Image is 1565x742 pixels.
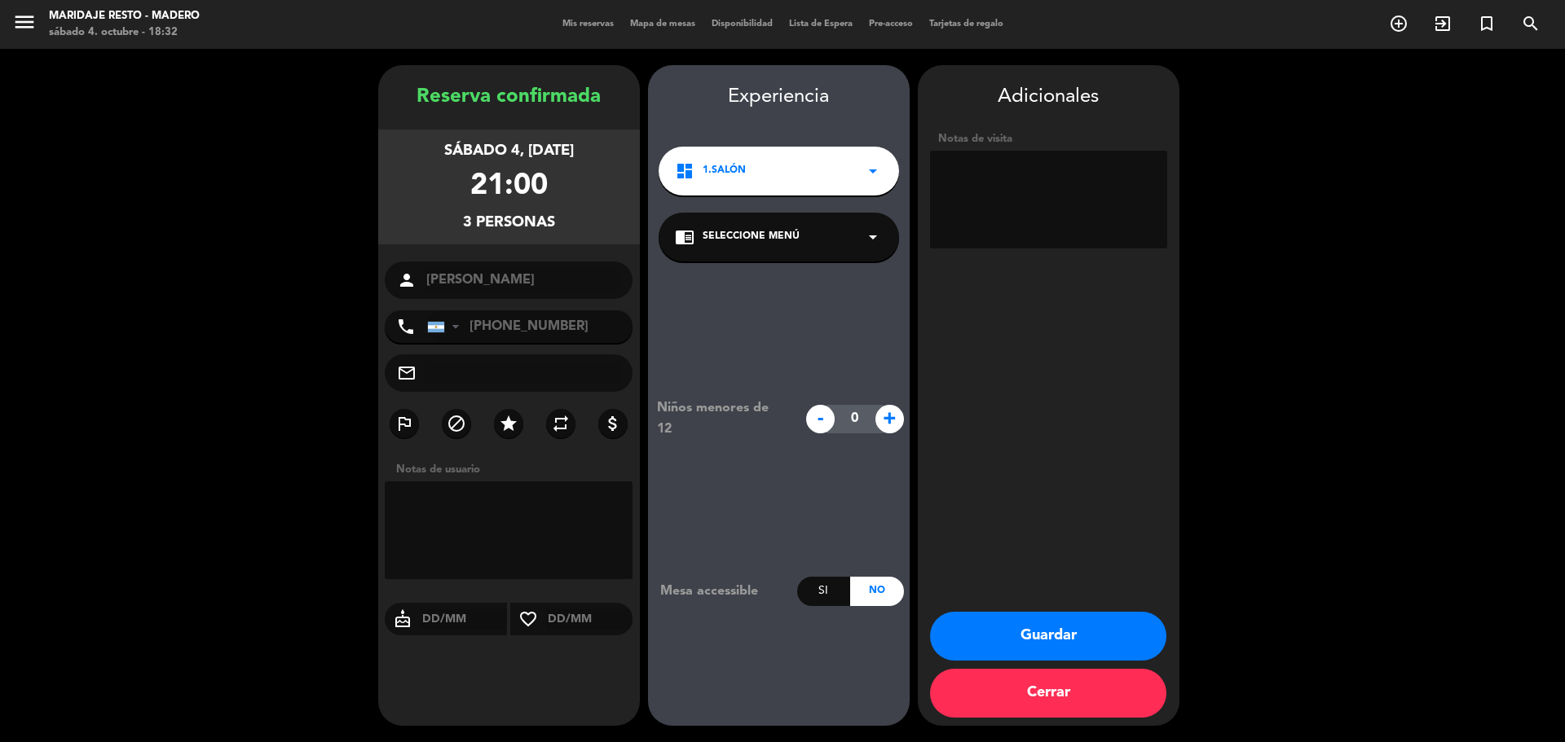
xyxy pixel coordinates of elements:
div: No [850,577,903,606]
button: Cerrar [930,669,1166,718]
span: 1.Salón [703,163,746,179]
div: Niños menores de 12 [645,397,797,440]
div: Notas de visita [930,130,1167,147]
i: dashboard [675,161,694,181]
i: star [499,414,518,433]
span: + [875,405,904,433]
span: Disponibilidad [703,20,781,29]
i: cake [385,609,421,629]
span: Mis reservas [554,20,622,29]
i: add_circle_outline [1389,14,1408,33]
i: favorite_border [510,609,546,629]
i: outlined_flag [395,414,414,433]
i: menu [12,10,37,34]
span: Lista de Espera [781,20,861,29]
div: Notas de usuario [388,461,640,478]
div: Reserva confirmada [378,81,640,113]
div: Adicionales [930,81,1167,113]
div: Experiencia [648,81,910,113]
div: sábado 4, [DATE] [444,139,574,163]
span: Mapa de mesas [622,20,703,29]
div: Mesa accessible [648,581,797,602]
i: arrow_drop_down [863,161,883,181]
span: Pre-acceso [861,20,921,29]
input: DD/MM [421,609,508,630]
div: sábado 4. octubre - 18:32 [49,24,200,41]
span: Tarjetas de regalo [921,20,1012,29]
button: Guardar [930,612,1166,661]
i: search [1521,14,1541,33]
div: 3 personas [463,211,555,235]
i: chrome_reader_mode [675,227,694,247]
i: turned_in_not [1477,14,1497,33]
input: DD/MM [546,609,633,630]
i: block [447,414,466,433]
div: Maridaje Resto - Madero [49,8,200,24]
i: mail_outline [397,363,417,383]
i: repeat [551,414,571,433]
i: person [397,270,417,290]
i: attach_money [603,414,623,433]
div: 21:00 [470,163,548,211]
i: phone [396,317,416,336]
div: Argentina: +54 [428,311,465,342]
span: - [806,405,835,433]
button: menu [12,10,37,40]
i: arrow_drop_down [863,227,883,247]
div: Si [797,577,850,606]
span: Seleccione Menú [703,229,800,245]
i: exit_to_app [1433,14,1453,33]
